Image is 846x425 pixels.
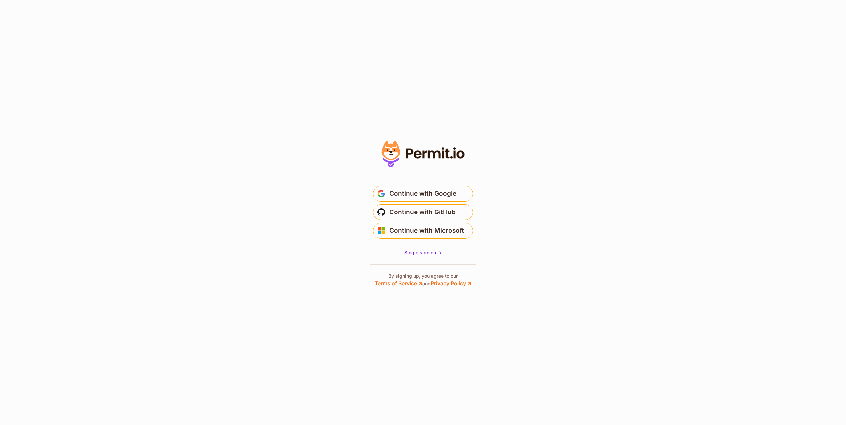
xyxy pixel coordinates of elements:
[373,186,473,202] button: Continue with Google
[431,280,471,287] a: Privacy Policy ↗
[389,188,456,199] span: Continue with Google
[373,223,473,239] button: Continue with Microsoft
[389,225,464,236] span: Continue with Microsoft
[373,204,473,220] button: Continue with GitHub
[375,280,422,287] a: Terms of Service ↗
[404,249,442,256] a: Single sign on ->
[404,250,442,255] span: Single sign on ->
[375,273,471,287] p: By signing up, you agree to our and
[389,207,456,217] span: Continue with GitHub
